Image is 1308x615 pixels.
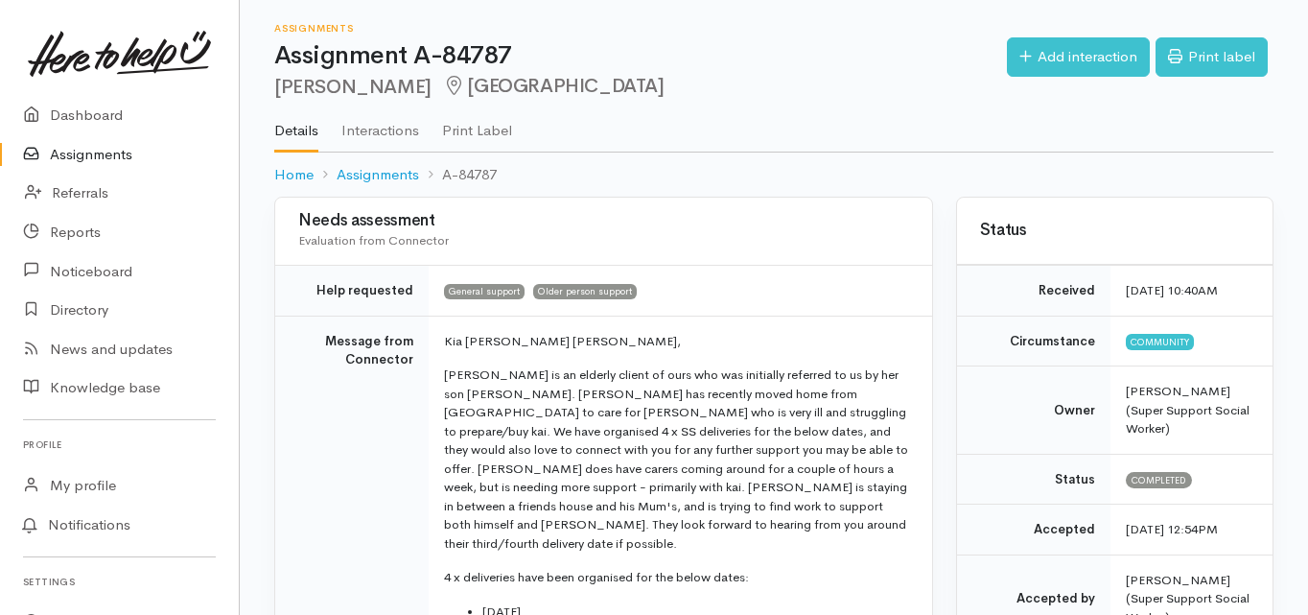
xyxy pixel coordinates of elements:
[533,284,637,299] span: Older person support
[443,74,665,98] span: [GEOGRAPHIC_DATA]
[1126,383,1250,437] span: [PERSON_NAME] (Super Support Social Worker)
[442,97,512,151] a: Print Label
[444,366,909,553] p: [PERSON_NAME] is an elderly client of ours who was initially referred to us by her son [PERSON_NA...
[444,332,909,351] p: Kia [PERSON_NAME] [PERSON_NAME],
[274,97,318,153] a: Details
[1126,282,1218,298] time: [DATE] 10:40AM
[957,266,1110,317] td: Received
[274,42,1007,70] h1: Assignment A-84787
[444,284,525,299] span: General support
[957,316,1110,367] td: Circumstance
[341,97,419,151] a: Interactions
[274,153,1273,198] nav: breadcrumb
[298,232,449,248] span: Evaluation from Connector
[1126,334,1194,349] span: Community
[1156,37,1268,77] a: Print label
[1007,37,1150,77] a: Add interaction
[980,222,1250,240] h3: Status
[1126,521,1218,537] time: [DATE] 12:54PM
[957,505,1110,556] td: Accepted
[23,432,216,458] h6: Profile
[1126,472,1192,487] span: Completed
[275,266,429,317] td: Help requested
[23,569,216,595] h6: Settings
[337,164,419,186] a: Assignments
[274,76,1007,98] h2: [PERSON_NAME]
[419,164,497,186] li: A-84787
[444,568,909,587] p: 4 x deliveries have been organised for the below dates:
[274,23,1007,34] h6: Assignments
[957,367,1110,455] td: Owner
[957,454,1110,505] td: Status
[274,164,314,186] a: Home
[298,212,909,230] h3: Needs assessment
